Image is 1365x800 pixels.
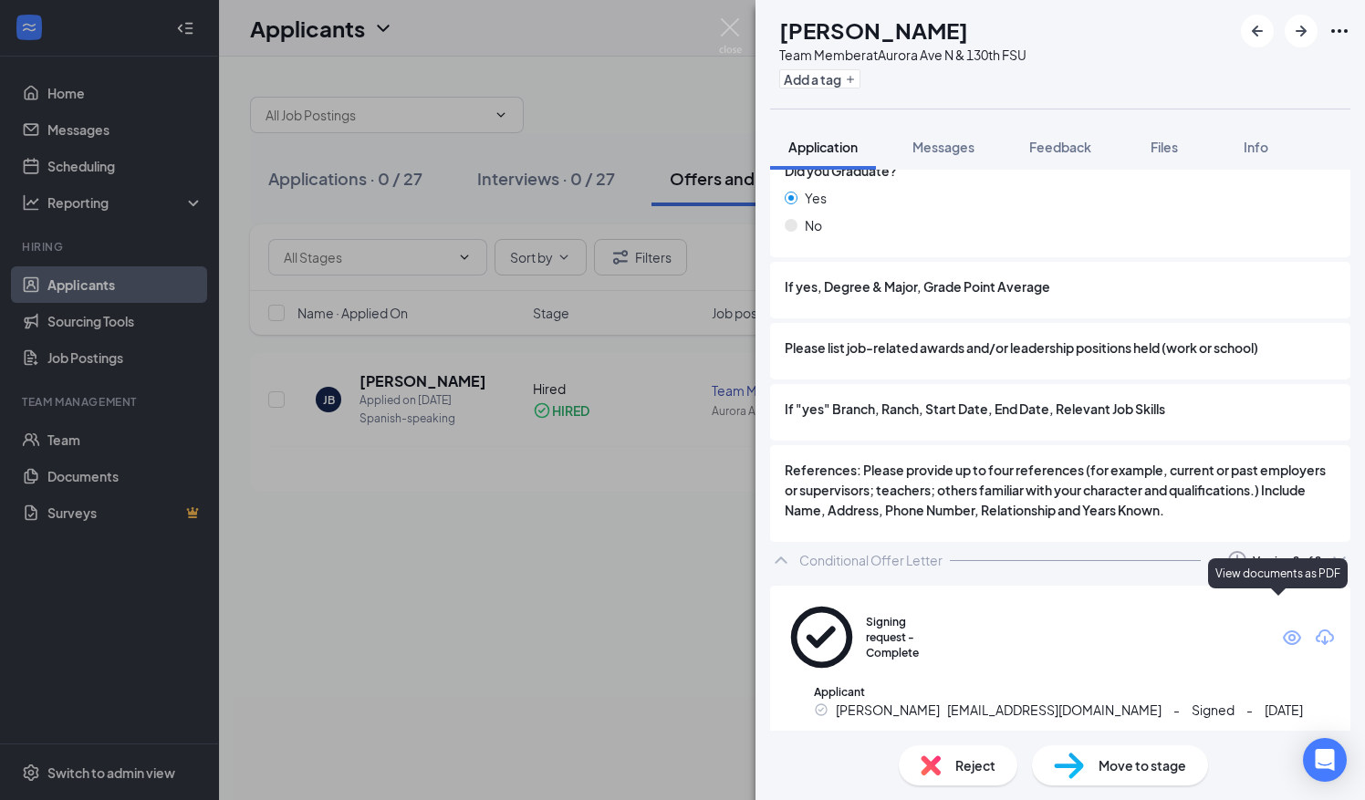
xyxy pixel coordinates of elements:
span: If yes, Degree & Major, Grade Point Average [785,276,1050,296]
div: Signing request - Complete [866,614,937,660]
svg: Ellipses [1329,20,1350,42]
div: Open Intercom Messenger [1303,738,1347,782]
svg: CheckmarkCircle [785,600,859,674]
button: ArrowLeftNew [1241,15,1274,47]
span: Yes [805,188,827,208]
svg: Eye [1281,627,1303,649]
div: Company signatory [814,727,1336,743]
span: - [1246,700,1253,720]
span: Messages [912,139,974,155]
span: No [805,215,822,235]
span: Reject [955,755,995,775]
span: Did you Graduate? [785,161,897,181]
div: View documents as PDF [1208,558,1348,588]
div: Conditional Offer Letter [799,551,943,569]
span: Signed [1192,700,1235,720]
span: [DATE] [1265,700,1303,720]
span: Info [1244,139,1268,155]
span: If "yes" Branch, Ranch, Start Date, End Date, Relevant Job Skills [785,399,1165,419]
svg: Plus [845,74,856,85]
div: Team Member at Aurora Ave N & 130th FSU [779,46,1026,64]
div: Version 2 of 2 [1253,553,1321,568]
svg: ArrowRight [1290,20,1312,42]
button: ArrowRight [1285,15,1318,47]
span: References: Please provide up to four references (for example, current or past employers or super... [785,460,1336,520]
span: Please list job-related awards and/or leadership positions held (work or school) [785,338,1258,358]
span: [EMAIL_ADDRESS][DOMAIN_NAME] [947,700,1162,720]
svg: ArrowLeftNew [1246,20,1268,42]
span: Feedback [1029,139,1091,155]
svg: Clock [1226,549,1248,571]
span: Move to stage [1099,755,1186,775]
button: PlusAdd a tag [779,69,860,88]
svg: CheckmarkCircle [814,702,828,717]
span: [PERSON_NAME] [836,700,940,720]
h1: [PERSON_NAME] [779,15,968,46]
span: - [1173,700,1180,720]
div: Applicant [814,684,1336,700]
span: Files [1151,139,1178,155]
span: Application [788,139,858,155]
svg: ChevronUp [770,549,792,571]
svg: ChevronDown [1329,549,1350,571]
svg: Download [1314,627,1336,649]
